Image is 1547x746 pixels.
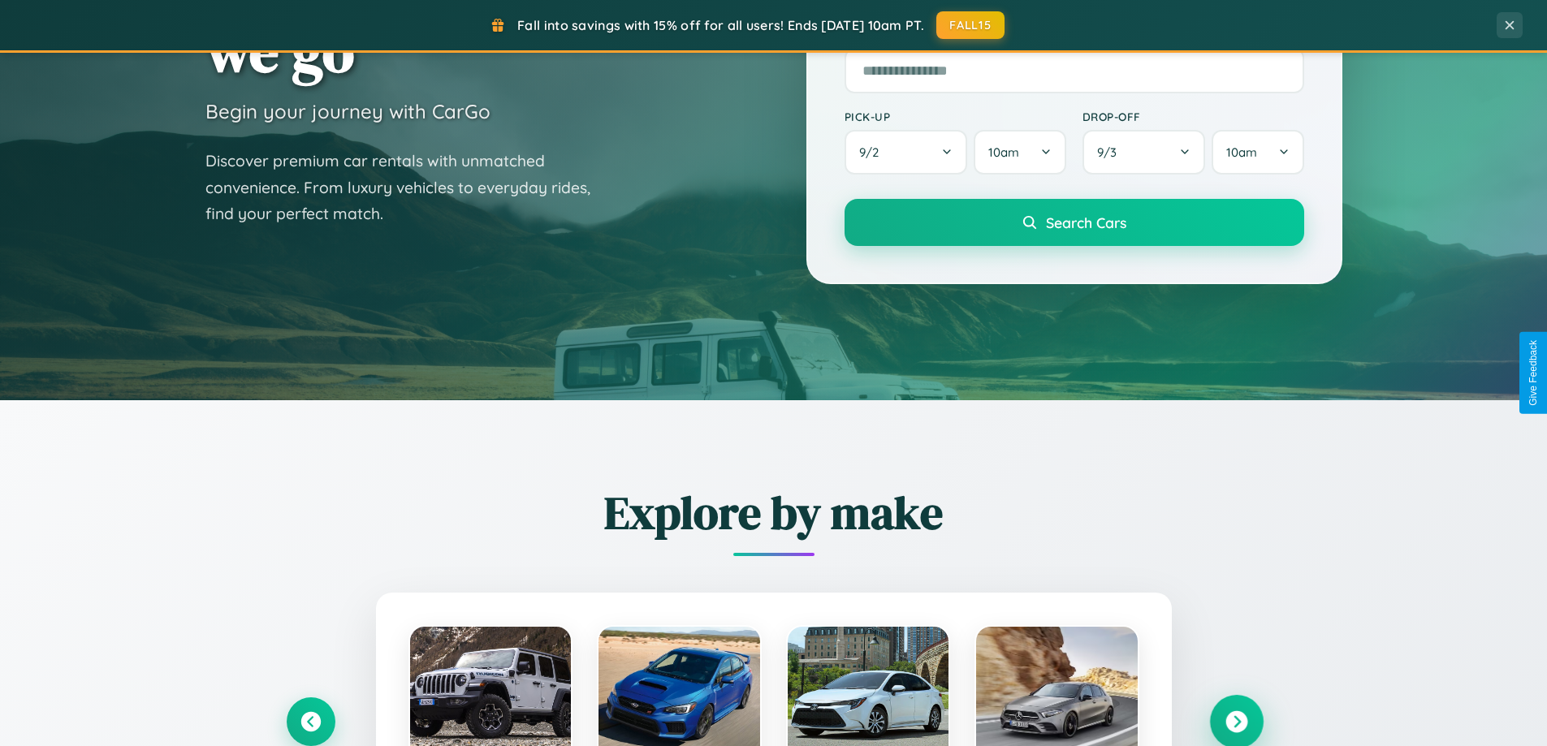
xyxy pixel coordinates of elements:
[988,144,1019,160] span: 10am
[936,11,1005,39] button: FALL15
[205,148,611,227] p: Discover premium car rentals with unmatched convenience. From luxury vehicles to everyday rides, ...
[1082,110,1304,123] label: Drop-off
[1226,144,1257,160] span: 10am
[517,17,924,33] span: Fall into savings with 15% off for all users! Ends [DATE] 10am PT.
[1212,130,1303,175] button: 10am
[845,110,1066,123] label: Pick-up
[1097,144,1125,160] span: 9 / 3
[205,99,490,123] h3: Begin your journey with CarGo
[1046,213,1126,231] span: Search Cars
[287,481,1261,544] h2: Explore by make
[859,144,887,160] span: 9 / 2
[1082,130,1206,175] button: 9/3
[845,199,1304,246] button: Search Cars
[1528,340,1539,406] div: Give Feedback
[974,130,1065,175] button: 10am
[845,130,968,175] button: 9/2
